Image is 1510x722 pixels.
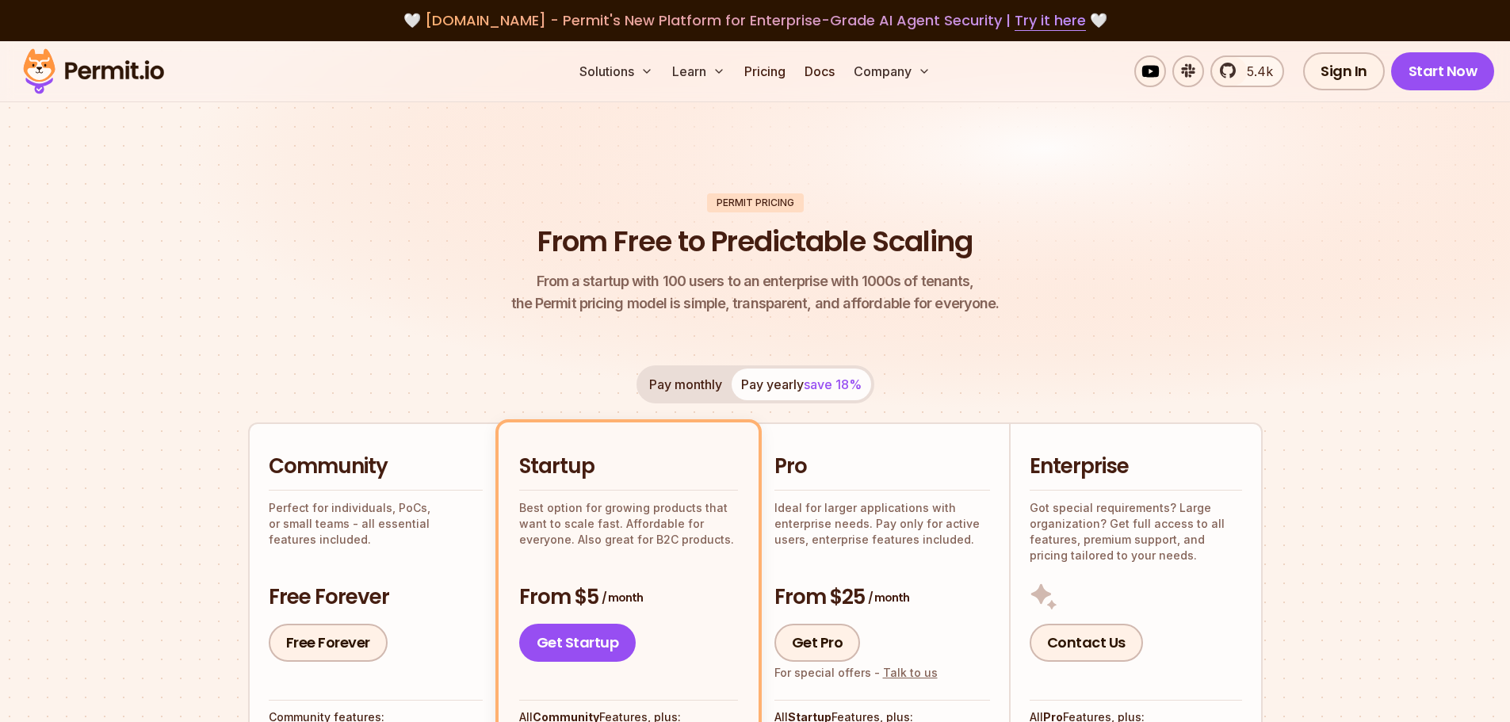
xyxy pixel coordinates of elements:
[774,624,861,662] a: Get Pro
[269,453,483,481] h2: Community
[774,665,938,681] div: For special offers -
[640,369,732,400] button: Pay monthly
[269,624,388,662] a: Free Forever
[38,10,1472,32] div: 🤍 🤍
[269,500,483,548] p: Perfect for individuals, PoCs, or small teams - all essential features included.
[511,270,1000,315] p: the Permit pricing model is simple, transparent, and affordable for everyone.
[1237,62,1273,81] span: 5.4k
[774,453,990,481] h2: Pro
[707,193,804,212] div: Permit Pricing
[573,55,659,87] button: Solutions
[1030,500,1242,563] p: Got special requirements? Large organization? Get full access to all features, premium support, a...
[666,55,732,87] button: Learn
[16,44,171,98] img: Permit logo
[602,590,643,605] span: / month
[269,583,483,612] h3: Free Forever
[1391,52,1495,90] a: Start Now
[519,453,738,481] h2: Startup
[537,222,973,262] h1: From Free to Predictable Scaling
[511,270,1000,292] span: From a startup with 100 users to an enterprise with 1000s of tenants,
[1030,624,1143,662] a: Contact Us
[847,55,937,87] button: Company
[738,55,792,87] a: Pricing
[1015,10,1086,31] a: Try it here
[883,666,938,679] a: Talk to us
[798,55,841,87] a: Docs
[774,583,990,612] h3: From $25
[774,500,990,548] p: Ideal for larger applications with enterprise needs. Pay only for active users, enterprise featur...
[519,583,738,612] h3: From $5
[1303,52,1385,90] a: Sign In
[425,10,1086,30] span: [DOMAIN_NAME] - Permit's New Platform for Enterprise-Grade AI Agent Security |
[519,500,738,548] p: Best option for growing products that want to scale fast. Affordable for everyone. Also great for...
[1030,453,1242,481] h2: Enterprise
[868,590,909,605] span: / month
[1210,55,1284,87] a: 5.4k
[519,624,636,662] a: Get Startup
